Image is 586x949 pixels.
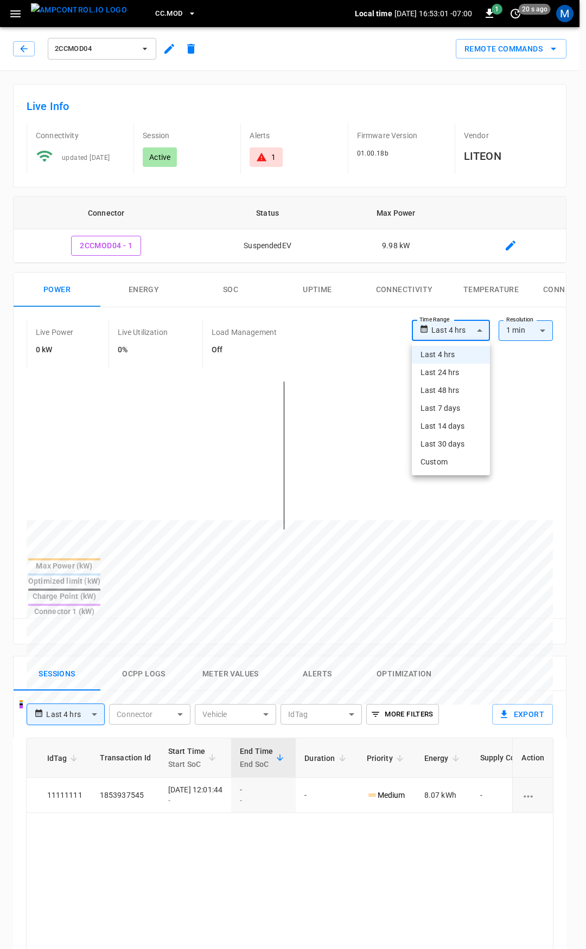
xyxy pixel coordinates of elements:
[412,435,490,453] li: Last 30 days
[412,417,490,435] li: Last 14 days
[412,453,490,471] li: Custom
[412,364,490,382] li: Last 24 hrs
[412,382,490,399] li: Last 48 hrs
[412,346,490,364] li: Last 4 hrs
[412,399,490,417] li: Last 7 days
